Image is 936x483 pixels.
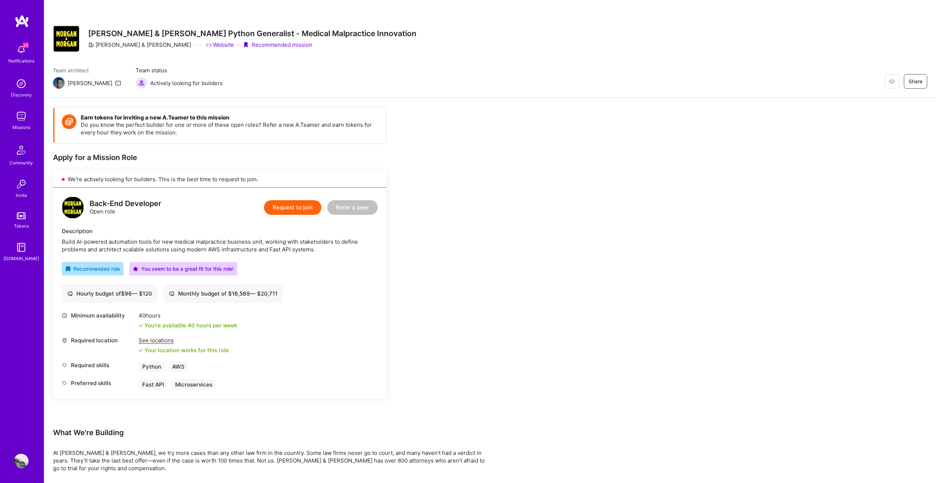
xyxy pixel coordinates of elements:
[139,379,168,390] div: Fast API
[8,57,34,65] div: Notifications
[327,200,378,215] button: Refer a peer
[90,200,161,208] div: Back-End Developer
[53,153,386,162] div: Apply for a Mission Role
[909,78,922,85] span: Share
[139,323,143,328] i: icon Check
[14,42,29,57] img: bell
[238,41,239,49] div: ·
[67,290,152,297] div: Hourly budget of $ 96 — $ 120
[139,346,229,354] div: Your location works for this role
[243,41,312,49] div: Recommended mission
[139,348,143,353] i: icon Check
[14,177,29,191] img: Invite
[10,159,33,167] div: Community
[81,121,379,136] p: Do you know the perfect builder for one or more of these open roles? Refer a new A.Teamer and ear...
[14,222,29,230] div: Tokens
[67,291,73,296] i: icon Cash
[11,91,32,99] div: Discovery
[62,312,135,319] div: Minimum availability
[65,265,120,273] div: Recommended role
[243,42,249,48] i: icon PurpleRibbon
[150,79,223,87] span: Actively looking for builders
[139,322,237,329] div: You're available 40 hours per week
[62,227,378,235] div: Description
[15,15,29,28] img: logo
[62,361,135,369] div: Required skills
[14,109,29,123] img: teamwork
[133,265,234,273] div: You seem to be a great fit for this role!
[171,379,216,390] div: Microservices
[12,123,30,131] div: Missions
[12,141,30,159] img: Community
[62,380,67,386] i: icon Tag
[139,312,237,319] div: 40 hours
[68,79,112,87] div: [PERSON_NAME]
[62,114,76,129] img: Token icon
[12,454,30,468] a: User Avatar
[169,290,278,297] div: Monthly budget of $ 16,569 — $ 20,711
[4,255,39,262] div: [DOMAIN_NAME]
[62,379,135,387] div: Preferred skills
[53,66,121,74] span: Team architect
[62,336,135,344] div: Required location
[90,200,161,215] div: Open role
[88,41,191,49] div: [PERSON_NAME] & [PERSON_NAME]
[53,77,65,89] img: Team Architect
[264,200,321,215] button: Request to join
[169,291,174,296] i: icon Cash
[115,80,121,86] i: icon Mail
[133,266,138,271] i: icon PurpleStar
[62,338,67,343] i: icon Location
[169,361,188,372] div: AWS
[136,77,147,89] img: Actively looking for builders
[17,212,26,219] img: tokens
[14,240,29,255] img: guide book
[88,29,416,38] h3: [PERSON_NAME] & [PERSON_NAME] Python Generalist - Medical Malpractice Innovation
[14,454,29,468] img: User Avatar
[62,362,67,368] i: icon Tag
[88,42,94,48] i: icon CompanyGray
[53,428,492,437] div: What We're Building
[889,79,895,84] i: icon EyeClosed
[206,41,234,49] a: Website
[53,449,492,472] div: At [PERSON_NAME] & [PERSON_NAME], we try more cases than any other law firm in the country. Some ...
[136,66,223,74] span: Team status
[23,42,29,48] span: 35
[53,171,386,188] div: We’re actively looking for builders. This is the best time to request to join.
[62,238,378,253] div: Build AI-powered automation tools for new medical malpractice business unit, working with stakeho...
[65,266,71,271] i: icon RecommendedBadge
[16,191,27,199] div: Invite
[62,313,67,318] i: icon Clock
[53,26,79,52] img: Company Logo
[62,197,84,218] img: logo
[139,336,229,344] div: See locations
[904,74,927,89] button: Share
[139,361,165,372] div: Python
[81,114,379,121] h4: Earn tokens for inviting a new A.Teamer to this mission
[14,76,29,91] img: discovery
